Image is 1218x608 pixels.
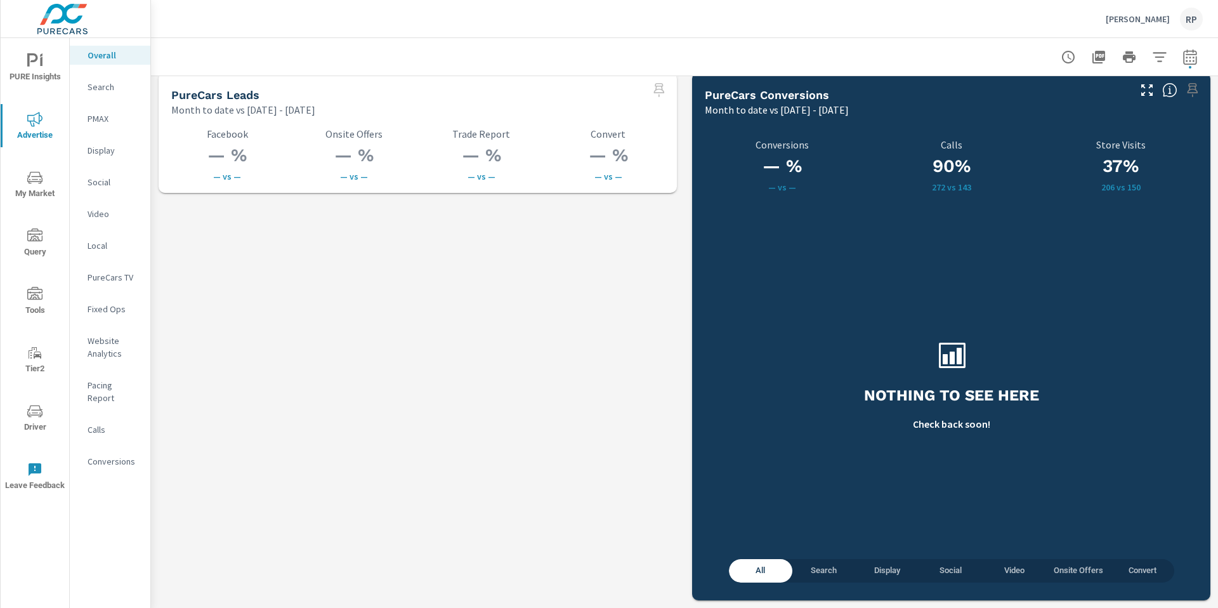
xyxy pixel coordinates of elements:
[88,379,140,404] p: Pacing Report
[4,345,65,376] span: Tier2
[70,268,150,287] div: PureCars TV
[88,423,140,436] p: Calls
[4,287,65,318] span: Tools
[1,38,69,505] div: nav menu
[4,112,65,143] span: Advertise
[70,300,150,319] div: Fixed Ops
[705,155,859,177] h3: — %
[705,139,859,150] p: Conversions
[705,102,849,117] p: Month to date vs [DATE] - [DATE]
[88,112,140,125] p: PMAX
[1182,80,1203,100] span: Select a preset comparison range to save this widget
[874,155,1028,177] h3: 90%
[1162,83,1177,98] span: Understand conversion over the selected time range.
[4,228,65,260] span: Query
[800,564,848,578] span: Search
[1036,155,1205,177] h3: 37%
[990,564,1038,578] span: Video
[553,128,664,140] p: Convert
[70,236,150,255] div: Local
[1036,182,1205,192] p: 206 vs 150
[88,176,140,188] p: Social
[1086,44,1111,70] button: "Export Report to PDF"
[426,145,537,166] h3: — %
[88,455,140,468] p: Conversions
[70,109,150,128] div: PMAX
[1147,44,1172,70] button: Apply Filters
[88,49,140,62] p: Overall
[553,145,664,166] h3: — %
[298,128,410,140] p: Onsite Offers
[171,128,283,140] p: Facebook
[426,171,537,182] p: — vs —
[1106,13,1170,25] p: [PERSON_NAME]
[298,171,410,182] p: — vs —
[4,53,65,84] span: PURE Insights
[70,46,150,65] div: Overall
[70,452,150,471] div: Conversions
[705,182,859,192] p: — vs —
[1036,139,1205,150] p: Store Visits
[1116,44,1142,70] button: Print Report
[1054,564,1103,578] span: Onsite Offers
[737,564,785,578] span: All
[1137,80,1157,100] button: Make Fullscreen
[705,88,829,102] h5: PureCars Conversions
[649,80,669,100] span: Select a preset comparison range to save this widget
[863,564,912,578] span: Display
[171,145,283,166] h3: — %
[553,171,664,182] p: — vs —
[874,139,1028,150] p: Calls
[1177,44,1203,70] button: Select Date Range
[70,173,150,192] div: Social
[88,239,140,252] p: Local
[88,334,140,360] p: Website Analytics
[88,144,140,157] p: Display
[171,171,283,182] p: — vs —
[70,77,150,96] div: Search
[426,128,537,140] p: Trade Report
[4,404,65,435] span: Driver
[70,204,150,223] div: Video
[70,141,150,160] div: Display
[70,376,150,407] div: Pacing Report
[88,208,140,220] p: Video
[874,182,1028,192] p: 272 vs 143
[88,81,140,93] p: Search
[88,303,140,315] p: Fixed Ops
[4,462,65,493] span: Leave Feedback
[927,564,975,578] span: Social
[864,385,1039,406] h3: Nothing to see here
[913,416,990,432] p: Check back soon!
[70,331,150,363] div: Website Analytics
[88,271,140,284] p: PureCars TV
[70,420,150,439] div: Calls
[4,170,65,201] span: My Market
[298,145,410,166] h3: — %
[1118,564,1167,578] span: Convert
[1180,8,1203,30] div: RP
[171,88,259,102] h5: PureCars Leads
[171,102,315,117] p: Month to date vs [DATE] - [DATE]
